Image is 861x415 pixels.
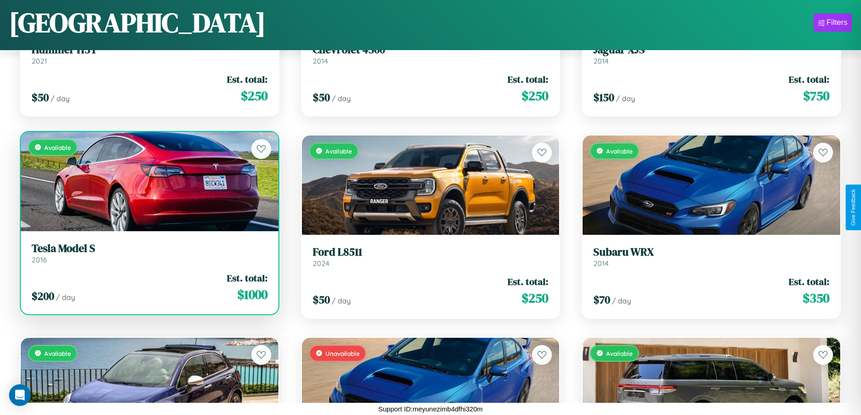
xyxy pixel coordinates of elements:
span: $ 150 [593,90,614,105]
span: $ 250 [522,289,548,307]
span: Est. total: [789,275,829,288]
span: / day [616,94,635,103]
span: Unavailable [325,350,360,357]
span: $ 70 [593,292,610,307]
span: Available [606,147,633,155]
div: Give Feedback [850,189,856,226]
h3: Chevrolet 4500 [313,43,549,56]
span: Est. total: [508,73,548,86]
h3: Jaguar XJS [593,43,829,56]
a: Hummer H3T2021 [32,43,268,65]
span: 2024 [313,259,329,268]
span: $ 50 [313,292,330,307]
h3: Hummer H3T [32,43,268,56]
div: Open Intercom Messenger [9,384,31,406]
a: Chevrolet 45002014 [313,43,549,65]
span: Est. total: [227,73,268,86]
span: Est. total: [227,271,268,284]
span: $ 1000 [237,285,268,303]
h3: Ford L8511 [313,246,549,259]
span: Est. total: [508,275,548,288]
div: Filters [827,18,847,27]
h1: [GEOGRAPHIC_DATA] [9,4,266,41]
a: Jaguar XJS2014 [593,43,829,65]
span: / day [332,296,351,305]
span: Available [606,350,633,357]
span: 2014 [313,56,328,65]
span: $ 350 [803,289,829,307]
span: $ 50 [313,90,330,105]
span: / day [612,296,631,305]
span: Available [44,144,71,151]
span: 2014 [593,56,609,65]
p: Support ID: meyunezimb4dfhi320m [378,403,483,415]
span: Est. total: [789,73,829,86]
a: Tesla Model S2016 [32,242,268,264]
span: / day [56,293,75,302]
span: $ 250 [241,87,268,105]
span: 2014 [593,259,609,268]
span: $ 200 [32,289,54,303]
span: $ 50 [32,90,49,105]
span: / day [51,94,70,103]
a: Ford L85112024 [313,246,549,268]
button: Filters [814,14,852,32]
span: Available [44,350,71,357]
span: $ 750 [803,87,829,105]
a: Subaru WRX2014 [593,246,829,268]
span: 2021 [32,56,47,65]
span: 2016 [32,255,47,264]
h3: Subaru WRX [593,246,829,259]
span: / day [332,94,351,103]
h3: Tesla Model S [32,242,268,255]
span: Available [325,147,352,155]
span: $ 250 [522,87,548,105]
